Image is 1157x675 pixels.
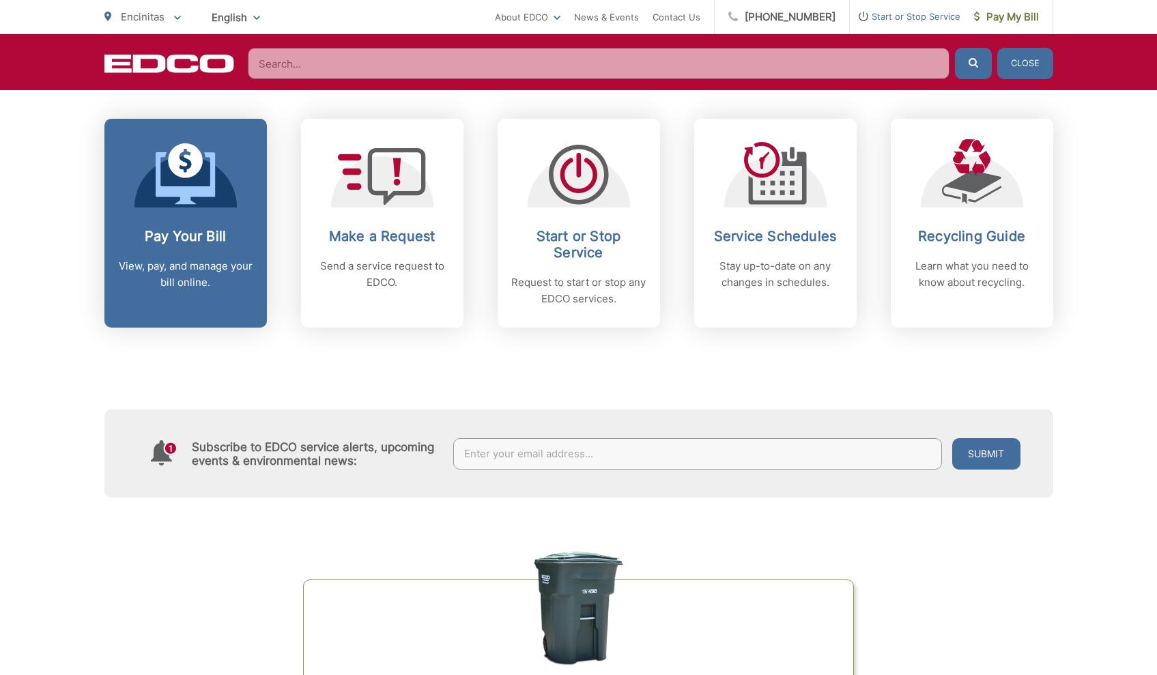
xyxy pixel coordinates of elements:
span: Encinitas [121,10,165,23]
input: Search [248,48,949,79]
h2: Make a Request [315,228,450,244]
p: Stay up-to-date on any changes in schedules. [708,258,843,291]
a: Pay Your Bill View, pay, and manage your bill online. [104,119,267,328]
a: Make a Request Send a service request to EDCO. [301,119,463,328]
p: Learn what you need to know about recycling. [904,258,1040,291]
button: Submit [952,438,1020,470]
a: Contact Us [653,9,700,25]
a: EDCD logo. Return to the homepage. [104,54,234,73]
h2: Service Schedules [708,228,843,244]
h2: Start or Stop Service [511,228,646,261]
p: View, pay, and manage your bill online. [118,258,253,291]
a: Recycling Guide Learn what you need to know about recycling. [891,119,1053,328]
span: Pay My Bill [974,9,1039,25]
span: English [201,5,270,29]
a: About EDCO [495,9,560,25]
p: Send a service request to EDCO. [315,258,450,291]
input: Enter your email address... [453,438,942,470]
button: Submit the search query. [955,48,992,79]
h4: Subscribe to EDCO service alerts, upcoming events & environmental news: [192,440,440,468]
a: Service Schedules Stay up-to-date on any changes in schedules. [694,119,857,328]
p: Request to start or stop any EDCO services. [511,274,646,307]
h2: Pay Your Bill [118,228,253,244]
button: Close [997,48,1053,79]
h2: Recycling Guide [904,228,1040,244]
a: News & Events [574,9,639,25]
